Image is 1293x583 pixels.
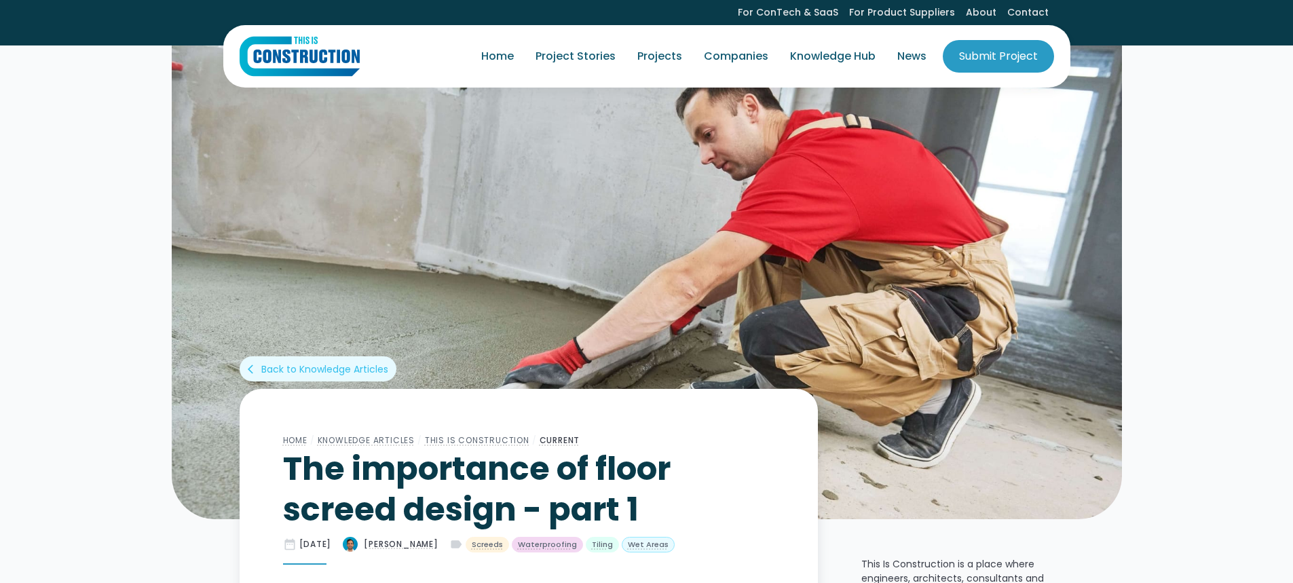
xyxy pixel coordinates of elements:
[307,432,318,449] div: /
[299,538,332,550] div: [DATE]
[512,537,583,553] a: Waterproofing
[525,37,626,75] a: Project Stories
[449,538,463,551] div: label
[248,362,259,376] div: arrow_back_ios
[342,536,358,552] img: The importance of floor screed design - part 1
[240,36,360,77] a: home
[622,537,675,553] a: Wet Areas
[240,36,360,77] img: This Is Construction Logo
[626,37,693,75] a: Projects
[172,44,1122,519] img: The importance of floor screed design - part 1
[342,536,438,552] a: [PERSON_NAME]
[318,434,415,446] a: Knowledge Articles
[943,40,1054,73] a: Submit Project
[628,539,669,550] div: Wet Areas
[261,362,388,376] div: Back to Knowledge Articles
[959,48,1038,64] div: Submit Project
[540,434,580,446] a: Current
[283,538,297,551] div: date_range
[779,37,886,75] a: Knowledge Hub
[592,539,613,550] div: Tiling
[693,37,779,75] a: Companies
[425,434,529,446] a: This Is Construction
[886,37,937,75] a: News
[240,356,396,381] a: arrow_back_iosBack to Knowledge Articles
[283,434,307,446] a: Home
[415,432,425,449] div: /
[586,537,619,553] a: Tiling
[283,449,774,530] h1: The importance of floor screed design - part 1
[470,37,525,75] a: Home
[529,432,540,449] div: /
[466,537,509,553] a: Screeds
[472,539,503,550] div: Screeds
[364,538,438,550] div: [PERSON_NAME]
[518,539,577,550] div: Waterproofing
